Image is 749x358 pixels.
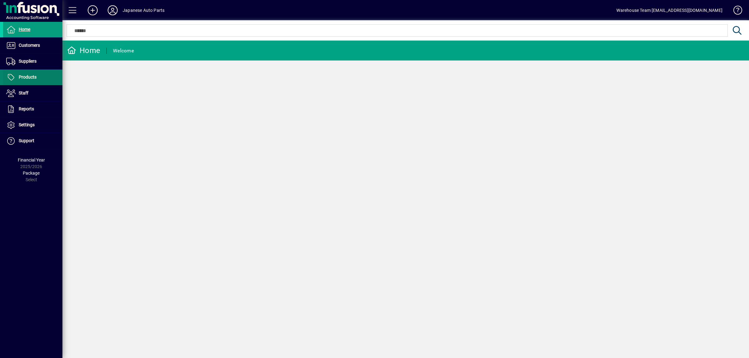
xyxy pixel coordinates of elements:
[23,171,40,176] span: Package
[729,1,741,22] a: Knowledge Base
[19,106,34,111] span: Reports
[113,46,134,56] div: Welcome
[83,5,103,16] button: Add
[103,5,123,16] button: Profile
[3,133,62,149] a: Support
[19,59,37,64] span: Suppliers
[123,5,164,15] div: Japanese Auto Parts
[19,90,28,95] span: Staff
[3,101,62,117] a: Reports
[3,54,62,69] a: Suppliers
[67,46,100,56] div: Home
[19,27,30,32] span: Home
[18,157,45,162] span: Financial Year
[3,38,62,53] a: Customers
[19,138,34,143] span: Support
[3,117,62,133] a: Settings
[616,5,722,15] div: Warehouse Team [EMAIL_ADDRESS][DOMAIN_NAME]
[19,122,35,127] span: Settings
[3,70,62,85] a: Products
[19,75,37,80] span: Products
[3,85,62,101] a: Staff
[19,43,40,48] span: Customers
